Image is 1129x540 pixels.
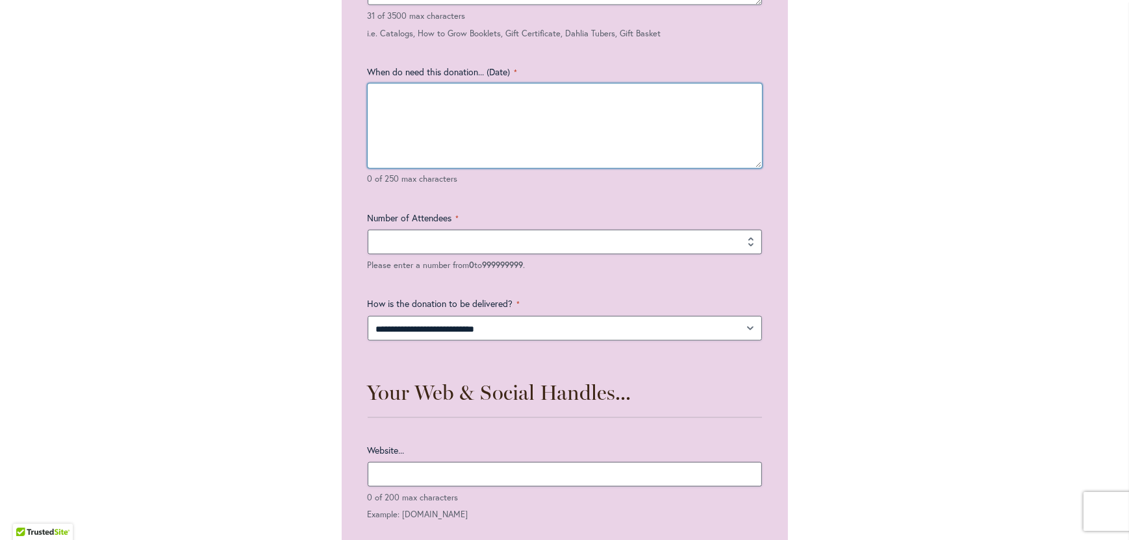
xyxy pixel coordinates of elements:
[368,444,762,457] label: Website...
[368,492,762,504] div: 0 of 200 max characters
[368,297,762,310] label: How is the donation to be delivered?
[368,173,762,186] div: 0 of 250 max characters
[368,380,762,406] h3: Your Web & Social Handles...
[368,10,762,23] div: 31 of 3500 max characters
[470,260,475,271] strong: 0
[368,28,762,40] div: i.e. Catalogs, How to Grow Booklets, Gift Certificate, Dahlia Tubers, Gift Basket
[368,260,762,272] div: Please enter a number from to .
[368,66,762,79] label: When do need this donation... (Date)
[368,212,762,225] label: Number of Attendees
[483,260,524,271] strong: 999999999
